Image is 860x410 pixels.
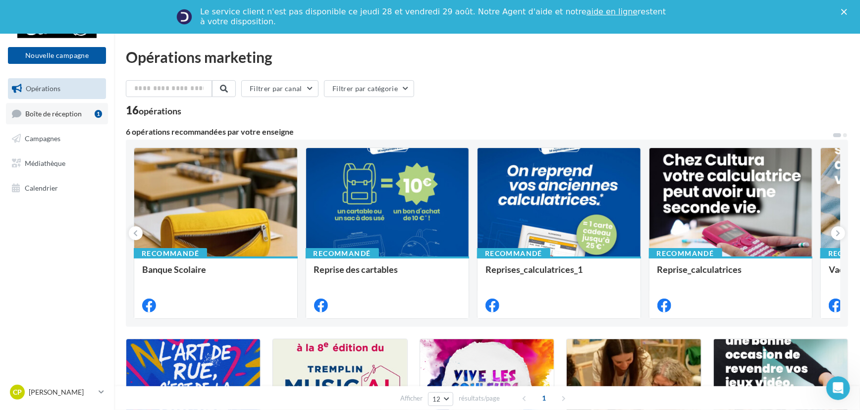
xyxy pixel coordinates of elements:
[8,47,106,64] button: Nouvelle campagne
[200,7,668,27] div: Le service client n'est pas disponible ce jeudi 28 et vendredi 29 août. Notre Agent d'aide et not...
[6,178,108,199] a: Calendrier
[8,383,106,402] a: CP [PERSON_NAME]
[134,248,207,259] div: Recommandé
[841,9,851,15] div: Fermer
[95,110,102,118] div: 1
[537,390,552,406] span: 1
[826,376,850,400] iframe: Intercom live chat
[25,159,65,167] span: Médiathèque
[485,264,583,275] span: Reprises_calculatrices_1
[13,387,22,397] span: CP
[126,128,832,136] div: 6 opérations recommandées par votre enseigne
[649,248,722,259] div: Recommandé
[25,109,82,117] span: Boîte de réception
[477,248,550,259] div: Recommandé
[432,395,441,403] span: 12
[126,50,848,64] div: Opérations marketing
[25,134,60,143] span: Campagnes
[142,264,206,275] span: Banque Scolaire
[6,103,108,124] a: Boîte de réception1
[176,9,192,25] img: Profile image for Service-Client
[6,78,108,99] a: Opérations
[241,80,319,97] button: Filtrer par canal
[587,7,638,16] a: aide en ligne
[459,394,500,403] span: résultats/page
[324,80,414,97] button: Filtrer par catégorie
[25,183,58,192] span: Calendrier
[126,105,181,116] div: 16
[428,392,453,406] button: 12
[314,264,398,275] span: Reprise des cartables
[6,128,108,149] a: Campagnes
[139,106,181,115] div: opérations
[306,248,379,259] div: Recommandé
[400,394,423,403] span: Afficher
[26,84,60,93] span: Opérations
[29,387,95,397] p: [PERSON_NAME]
[6,153,108,174] a: Médiathèque
[657,264,742,275] span: Reprise_calculatrices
